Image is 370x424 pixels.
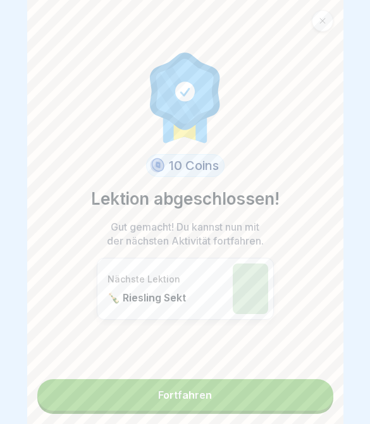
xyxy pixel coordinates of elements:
div: 10 Coins [146,154,225,177]
img: coin.svg [148,156,166,175]
p: Nächste Lektion [108,274,226,285]
p: 🍾 Riesling Sekt [108,291,226,304]
p: Lektion abgeschlossen! [91,187,280,211]
img: completion.svg [143,49,228,144]
a: Fortfahren [37,379,333,411]
p: Gut gemacht! Du kannst nun mit der nächsten Aktivität fortfahren. [103,220,268,248]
